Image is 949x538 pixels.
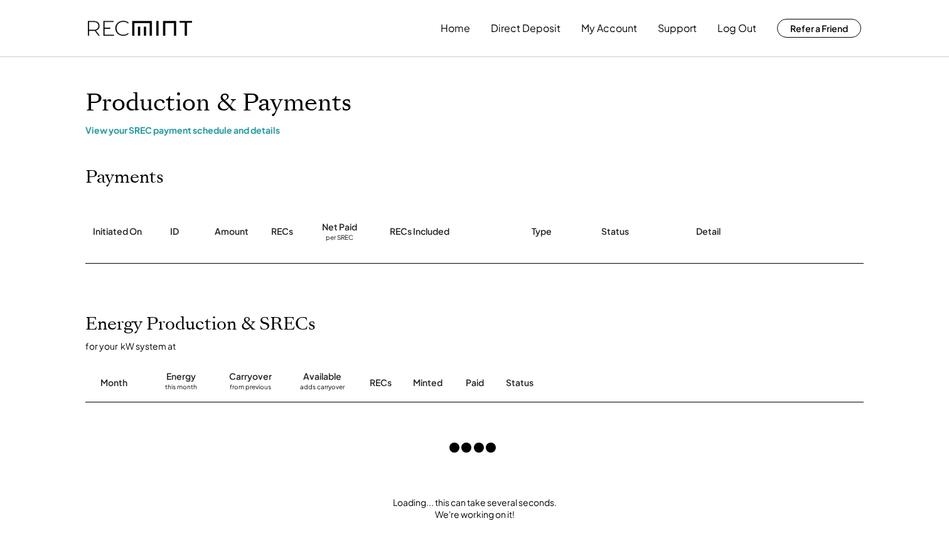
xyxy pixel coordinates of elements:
[601,225,629,238] div: Status
[441,16,470,41] button: Home
[696,225,721,238] div: Detail
[658,16,697,41] button: Support
[390,225,449,238] div: RECs Included
[466,377,484,389] div: Paid
[717,16,756,41] button: Log Out
[170,225,179,238] div: ID
[532,225,552,238] div: Type
[326,234,353,243] div: per SREC
[85,89,864,118] h1: Production & Payments
[303,370,341,383] div: Available
[85,167,164,188] h2: Payments
[581,16,637,41] button: My Account
[230,383,271,395] div: from previous
[271,225,293,238] div: RECs
[93,225,142,238] div: Initiated On
[73,497,876,521] div: Loading... this can take several seconds. We're working on it!
[322,221,357,234] div: Net Paid
[215,225,249,238] div: Amount
[777,19,861,38] button: Refer a Friend
[491,16,560,41] button: Direct Deposit
[85,314,316,335] h2: Energy Production & SRECs
[165,383,197,395] div: this month
[166,370,196,383] div: Energy
[85,340,876,352] div: for your kW system at
[370,377,392,389] div: RECs
[300,383,345,395] div: adds carryover
[413,377,442,389] div: Minted
[100,377,127,389] div: Month
[88,21,192,36] img: recmint-logotype%403x.png
[229,370,272,383] div: Carryover
[85,124,864,136] div: View your SREC payment schedule and details
[506,377,719,389] div: Status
